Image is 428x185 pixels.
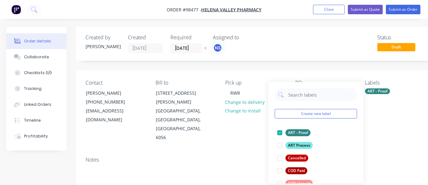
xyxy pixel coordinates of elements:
[222,106,264,115] button: Change to install
[167,7,201,13] span: Order #98477 -
[285,167,307,174] div: COD Paid
[377,43,415,51] span: Draft
[365,88,390,94] div: ART - Proof
[24,133,48,139] div: Profitability
[275,109,357,118] button: Create new label
[275,166,310,175] button: COD Paid
[24,70,52,76] div: Checklists 0/0
[213,43,222,53] button: NS
[150,88,214,142] div: [STREET_ADDRESS][PERSON_NAME][GEOGRAPHIC_DATA], [GEOGRAPHIC_DATA], [GEOGRAPHIC_DATA], 6056
[225,80,285,86] div: Pick up
[24,102,51,107] div: Linked Orders
[24,38,51,44] div: Order details
[6,81,67,97] button: Tracking
[213,35,276,41] div: Assigned to
[386,5,420,14] button: Submit as Order
[86,89,138,98] div: [PERSON_NAME]
[377,35,425,41] div: Status
[128,35,163,41] div: Created
[275,128,313,137] button: ART - Proof
[275,154,311,163] button: Cancelled
[313,5,345,14] button: Close
[24,118,41,123] div: Timeline
[156,89,208,106] div: [STREET_ADDRESS][PERSON_NAME]
[80,88,144,124] div: [PERSON_NAME][PHONE_NUMBER][EMAIL_ADDRESS][DOMAIN_NAME]
[6,97,67,112] button: Linked Orders
[275,141,315,150] button: ART Process
[201,7,261,13] a: Helena Valley Pharmacy
[6,112,67,128] button: Timeline
[295,80,355,86] div: PO
[225,88,245,98] div: RWR
[6,65,67,81] button: Checklists 0/0
[6,49,67,65] button: Collaborate
[156,106,208,142] div: [GEOGRAPHIC_DATA], [GEOGRAPHIC_DATA], [GEOGRAPHIC_DATA], 6056
[86,43,120,50] div: [PERSON_NAME]
[11,5,21,14] img: Factory
[24,54,49,60] div: Collaborate
[222,98,268,106] button: Change to delivery
[86,35,120,41] div: Created by
[6,33,67,49] button: Order details
[285,142,313,149] div: ART Process
[6,128,67,144] button: Profitability
[86,157,425,163] div: Notes
[285,129,310,136] div: ART - Proof
[365,80,425,86] div: Labels
[86,80,145,86] div: Contact
[170,35,205,41] div: Required
[285,155,308,162] div: Cancelled
[86,98,138,106] div: [PHONE_NUMBER]
[348,5,383,14] button: Submit as Quote
[86,106,138,124] div: [EMAIL_ADDRESS][DOMAIN_NAME]
[288,88,354,101] input: Search labels
[24,86,42,92] div: Tracking
[156,80,215,86] div: Bill to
